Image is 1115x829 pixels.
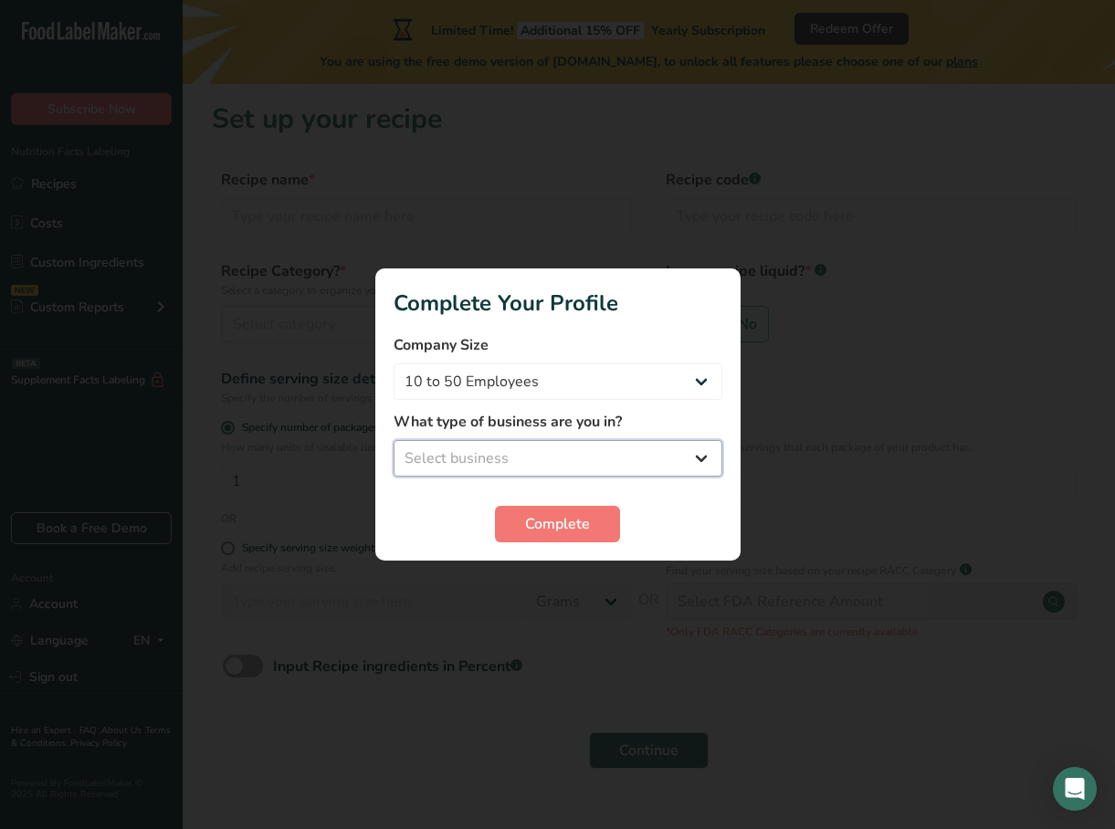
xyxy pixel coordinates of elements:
button: Complete [495,506,620,542]
span: Complete [525,513,590,535]
div: Open Intercom Messenger [1053,767,1097,811]
h1: Complete Your Profile [394,287,722,320]
label: Company Size [394,334,722,356]
label: What type of business are you in? [394,411,722,433]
